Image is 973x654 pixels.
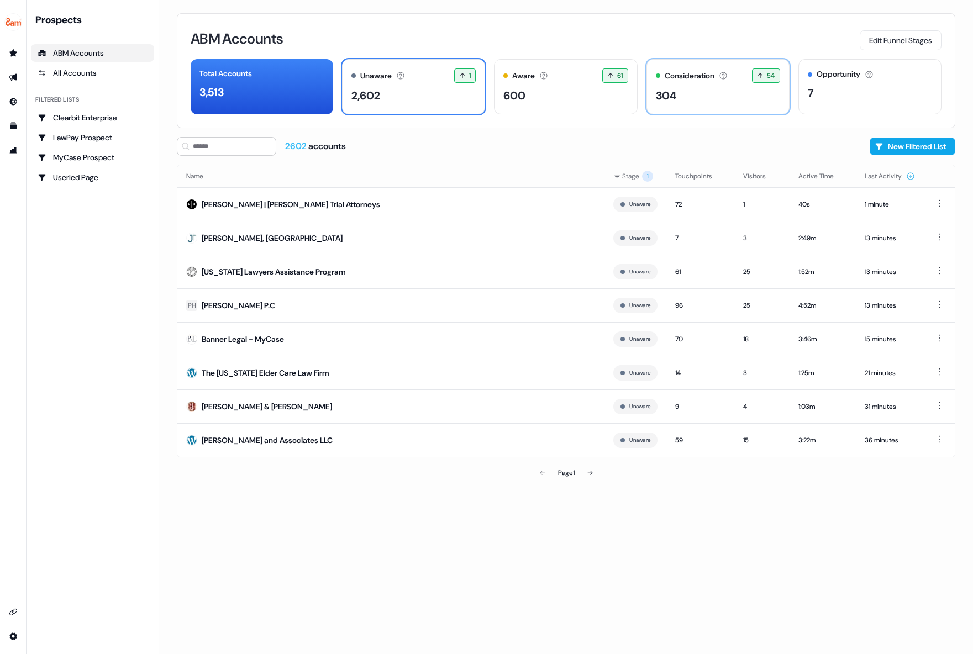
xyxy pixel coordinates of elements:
button: Edit Funnel Stages [860,30,942,50]
div: [PERSON_NAME] and Associates LLC [202,435,333,446]
h3: ABM Accounts [191,31,283,46]
div: MyCase Prospect [38,152,148,163]
div: 2:49m [798,233,847,244]
div: 40s [798,199,847,210]
div: [US_STATE] Lawyers Assistance Program [202,266,346,277]
a: All accounts [31,64,154,82]
div: [PERSON_NAME], [GEOGRAPHIC_DATA] [202,233,343,244]
div: 3 [743,367,781,378]
div: 9 [675,401,725,412]
a: Go to Inbound [4,93,22,110]
a: Go to outbound experience [4,68,22,86]
button: Unaware [629,435,650,445]
div: 13 minutes [865,300,915,311]
div: Aware [512,70,535,82]
div: PH [188,300,196,311]
div: Filtered lists [35,95,79,104]
button: Unaware [629,233,650,243]
div: 3 [743,233,781,244]
div: 3,513 [199,84,224,101]
div: 1:25m [798,367,847,378]
div: 3:46m [798,334,847,345]
div: 1:03m [798,401,847,412]
button: Last Activity [865,166,915,186]
button: Unaware [629,199,650,209]
div: 59 [675,435,725,446]
div: 13 minutes [865,266,915,277]
div: 15 [743,435,781,446]
a: ABM Accounts [31,44,154,62]
span: 54 [767,70,775,81]
div: [PERSON_NAME] P.C [202,300,275,311]
span: 1 [642,171,653,182]
div: 25 [743,300,781,311]
div: 4:52m [798,300,847,311]
th: Name [177,165,604,187]
div: 3:22m [798,435,847,446]
div: [PERSON_NAME] | [PERSON_NAME] Trial Attorneys [202,199,380,210]
div: Clearbit Enterprise [38,112,148,123]
button: Unaware [629,300,650,310]
div: 2,602 [351,87,380,104]
span: 61 [617,70,623,81]
div: 61 [675,266,725,277]
a: Go to prospects [4,44,22,62]
div: Page 1 [558,467,575,478]
button: Unaware [629,368,650,378]
span: 1 [469,70,471,81]
div: 1 minute [865,199,915,210]
span: 2602 [285,140,308,152]
div: 25 [743,266,781,277]
button: Unaware [629,334,650,344]
a: Go to attribution [4,141,22,159]
a: Go to MyCase Prospect [31,149,154,166]
div: 7 [675,233,725,244]
div: Stage [613,171,658,182]
a: Go to templates [4,117,22,135]
div: 15 minutes [865,334,915,345]
div: The [US_STATE] Elder Care Law Firm [202,367,329,378]
div: Banner Legal - MyCase [202,334,284,345]
div: ABM Accounts [38,48,148,59]
div: Userled Page [38,172,148,183]
div: Unaware [360,70,392,82]
div: 13 minutes [865,233,915,244]
button: Unaware [629,267,650,277]
div: 96 [675,300,725,311]
div: Total Accounts [199,68,252,80]
div: 7 [808,85,814,101]
div: 1 [743,199,781,210]
div: Opportunity [817,68,860,80]
div: 1:52m [798,266,847,277]
div: Prospects [35,13,154,27]
div: 36 minutes [865,435,915,446]
button: New Filtered List [870,138,955,155]
div: 600 [503,87,525,104]
div: [PERSON_NAME] & [PERSON_NAME] [202,401,332,412]
button: Active Time [798,166,847,186]
div: LawPay Prospect [38,132,148,143]
button: Touchpoints [675,166,725,186]
div: 304 [656,87,677,104]
a: Go to Userled Page [31,168,154,186]
div: 18 [743,334,781,345]
div: 14 [675,367,725,378]
div: 4 [743,401,781,412]
a: Go to integrations [4,603,22,621]
a: Go to LawPay Prospect [31,129,154,146]
div: 31 minutes [865,401,915,412]
div: accounts [285,140,346,152]
a: Go to Clearbit Enterprise [31,109,154,126]
button: Unaware [629,402,650,412]
a: Go to integrations [4,627,22,645]
div: Consideration [665,70,714,82]
div: 70 [675,334,725,345]
button: Visitors [743,166,779,186]
div: 72 [675,199,725,210]
div: 21 minutes [865,367,915,378]
div: All Accounts [38,67,148,78]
